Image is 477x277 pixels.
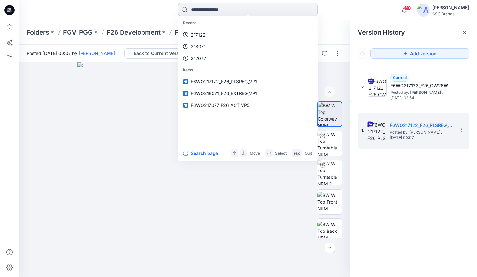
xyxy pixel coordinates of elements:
[390,82,454,89] h5: F6WO217122_F26_OW26WW10_PLSREG_VFA
[417,4,430,17] img: avatar
[179,99,316,111] a: F6WO217077_F26_ACT_VP5
[175,28,271,37] p: F6WO218071_F26_EXTREG_VP1
[179,17,316,29] p: Recent
[370,48,469,59] button: Add version
[432,4,469,11] div: [PERSON_NAME]
[305,150,312,157] p: Quit
[179,87,316,99] a: F6WO218071_F26_EXTREG_VP1
[390,129,453,135] span: Posted by: Ari .
[294,150,300,157] p: esc
[63,28,93,37] a: FGV_PGG
[390,96,454,100] span: [DATE] 03:54
[179,29,316,41] a: 217122
[317,131,342,156] img: BW W Top Turntable NRM
[390,89,454,96] span: Posted by: Ari .
[275,150,287,157] p: Select
[367,121,386,140] img: F6WO217122_F26_PLSREG_VP1
[358,48,368,59] button: Show Hidden Versions
[124,48,190,59] button: Back to Current Version
[191,55,206,62] p: 217077
[191,31,206,38] p: 217122
[107,28,161,37] a: F26 Development
[179,52,316,64] a: 217077
[432,11,469,16] div: CSC Brands
[179,41,316,52] a: 218071
[191,43,206,50] p: 218071
[27,50,118,57] span: Posted [DATE] 00:07 by
[317,160,342,185] img: BW W Top Turntable NRM 2
[318,102,342,126] img: BW W Top Colorway NRM
[368,78,387,97] img: F6WO217122_F26_OW26WW10_PLSREG_VFA
[358,29,405,36] span: Version History
[361,84,365,90] span: 2.
[462,30,467,35] button: Close
[77,62,292,277] img: eyJhbGciOiJIUzI1NiIsImtpZCI6IjAiLCJzbHQiOiJzZXMiLCJ0eXAiOiJKV1QifQ.eyJkYXRhIjp7InR5cGUiOiJzdG9yYW...
[191,91,257,96] span: F6WO218071_F26_EXTREG_VP1
[317,192,342,212] img: BW W Top Front NRM
[191,79,257,84] span: F6WO217122_F26_PLSREG_VP1
[250,150,260,157] p: Move
[390,135,453,140] span: [DATE] 00:07
[179,76,316,87] a: F6WO217122_F26_PLSREG_VP1
[317,221,342,241] img: BW W Top Back NRM
[361,128,364,134] span: 1.
[191,102,249,108] span: F6WO217077_F26_ACT_VP5
[393,75,407,80] span: Current
[27,28,49,37] a: Folders
[79,51,118,56] a: [PERSON_NAME] .
[183,149,218,157] button: Search page
[404,5,411,10] span: 50
[179,64,316,76] p: Items
[390,121,453,129] h5: F6WO217122_F26_PLSREG_VP1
